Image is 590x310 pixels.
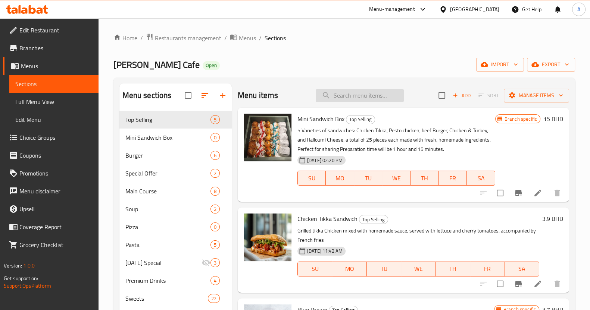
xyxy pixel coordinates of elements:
[125,133,210,142] span: Mini Sandwich Box
[509,275,527,293] button: Branch-specific-item
[543,114,563,124] h6: 15 BHD
[3,146,99,164] a: Coupons
[370,263,398,274] span: TU
[19,133,93,142] span: Choice Groups
[297,113,344,124] span: Mini Sandwich Box
[210,222,220,231] div: items
[297,213,358,224] span: Chicken Tikka Sandwich
[439,263,467,274] span: TH
[326,171,354,186] button: MO
[119,272,232,290] div: Premium Drinks4
[297,126,495,154] p: 5 Varieties of sandwiches: Chicken Tikka, Pesto chicken, beef Burger, Chicken & Turkey, and Hallo...
[210,151,220,160] div: items
[210,240,220,249] div: items
[244,114,291,161] img: Mini Sandwich Box
[113,56,200,73] span: [PERSON_NAME] Cafe
[301,173,323,184] span: SU
[359,215,388,224] span: Top Selling
[3,236,99,254] a: Grocery Checklist
[502,116,540,123] span: Branch specific
[259,34,262,42] li: /
[354,171,383,186] button: TU
[577,5,580,13] span: A
[119,236,232,254] div: Pasta5
[413,173,436,184] span: TH
[467,171,495,186] button: SA
[19,205,93,213] span: Upsell
[125,151,210,160] span: Burger
[125,115,210,124] span: Top Selling
[155,34,221,42] span: Restaurants management
[410,171,439,186] button: TH
[533,279,542,288] a: Edit menu item
[122,90,172,101] h2: Menu sections
[211,277,219,284] span: 4
[504,89,569,102] button: Manage items
[119,290,232,307] div: Sweets22
[332,262,366,276] button: MO
[244,213,291,261] img: Chicken Tikka Sandwich
[9,111,99,129] a: Edit Menu
[548,275,566,293] button: delete
[125,222,210,231] span: Pizza
[239,34,256,42] span: Menus
[385,173,408,184] span: WE
[542,213,563,224] h6: 3.9 BHD
[382,171,410,186] button: WE
[119,200,232,218] div: Soup2
[210,205,220,213] div: items
[211,206,219,213] span: 2
[211,259,219,266] span: 3
[125,294,208,303] span: Sweets
[297,226,539,245] p: Grilled tikka Chicken mixed with homemade sauce, served with lettuce and cherry tomatoes, accompa...
[346,115,375,124] span: Top Selling
[203,61,220,70] div: Open
[439,171,467,186] button: FR
[210,133,220,142] div: items
[9,75,99,93] a: Sections
[9,93,99,111] a: Full Menu View
[508,263,536,274] span: SA
[401,262,436,276] button: WE
[119,129,232,146] div: Mini Sandwich Box0
[238,90,278,101] h2: Menu items
[450,5,499,13] div: [GEOGRAPHIC_DATA]
[119,218,232,236] div: Pizza0
[265,34,286,42] span: Sections
[19,240,93,249] span: Grocery Checklist
[357,173,380,184] span: TU
[15,97,93,106] span: Full Menu View
[211,116,219,123] span: 5
[125,169,210,178] span: Special Offer
[367,262,401,276] button: TU
[210,276,220,285] div: items
[210,258,220,267] div: items
[210,187,220,196] div: items
[492,185,508,201] span: Select to update
[125,258,202,267] span: [DATE] Special
[3,164,99,182] a: Promotions
[442,173,464,184] span: FR
[476,58,524,72] button: import
[15,115,93,124] span: Edit Menu
[509,184,527,202] button: Branch-specific-item
[301,263,329,274] span: SU
[482,60,518,69] span: import
[335,263,363,274] span: MO
[473,263,502,274] span: FR
[211,170,219,177] span: 2
[3,200,99,218] a: Upsell
[119,111,232,129] div: Top Selling5
[208,295,219,302] span: 22
[533,60,569,69] span: export
[119,164,232,182] div: Special Offer2
[19,187,93,196] span: Menu disclaimer
[125,276,210,285] span: Premium Drinks
[125,187,210,196] div: Main Course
